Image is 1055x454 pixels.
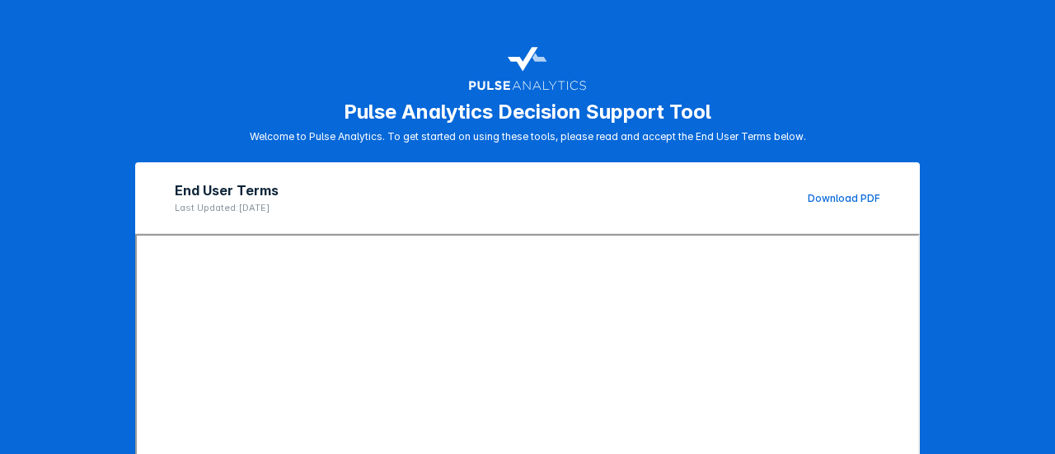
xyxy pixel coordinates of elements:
[468,40,587,93] img: pulse-logo-user-terms.svg
[175,202,279,213] p: Last Updated: [DATE]
[808,192,880,204] a: Download PDF
[175,182,279,199] h2: End User Terms
[250,130,806,143] p: Welcome to Pulse Analytics. To get started on using these tools, please read and accept the End U...
[344,100,711,124] h1: Pulse Analytics Decision Support Tool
